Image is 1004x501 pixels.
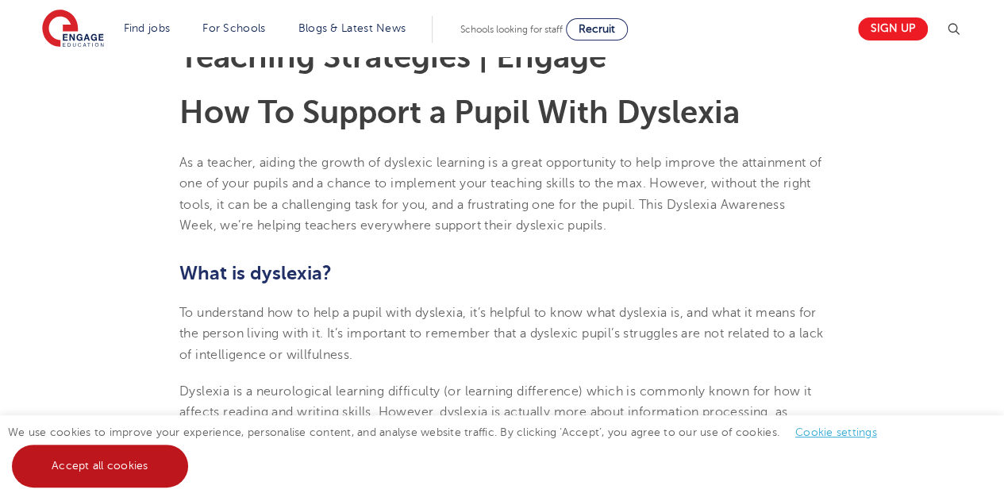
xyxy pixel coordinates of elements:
[460,24,563,35] span: Schools looking for staff
[795,426,877,438] a: Cookie settings
[42,10,104,49] img: Engage Education
[566,18,628,40] a: Recruit
[179,384,812,482] span: Dyslexia is a neurological learning difficulty (or learning difference) which is commonly known f...
[202,22,265,34] a: For Schools
[8,426,893,472] span: We use cookies to improve your experience, personalise content, and analyse website traffic. By c...
[179,10,825,73] h1: Supporting Dyslexia In Schools: 10 Teaching Strategies | Engage
[179,306,823,362] span: To understand how to help a pupil with dyslexia, it’s helpful to know what dyslexia is, and what ...
[12,445,188,488] a: Accept all cookies
[124,22,171,34] a: Find jobs
[298,22,406,34] a: Blogs & Latest News
[858,17,928,40] a: Sign up
[579,23,615,35] span: Recruit
[179,94,740,130] b: How To Support a Pupil With Dyslexia
[179,262,332,284] b: What is dyslexia?
[179,156,822,233] span: As a teacher, aiding the growth of dyslexic learning is a great opportunity to help improve the a...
